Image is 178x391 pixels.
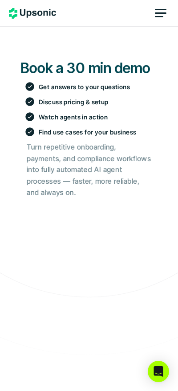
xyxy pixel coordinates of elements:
p: Watch agents in action [39,112,108,122]
p: Get answers to your questions [39,82,130,91]
p: Find use cases for your business [39,127,136,137]
p: Discuss pricing & setup [39,97,109,107]
h1: Book a 30 min demo [20,60,158,77]
div: Open Intercom Messenger [148,361,169,382]
h2: Turn repetitive onboarding, payments, and compliance workflows into fully automated AI agent proc... [27,142,151,198]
